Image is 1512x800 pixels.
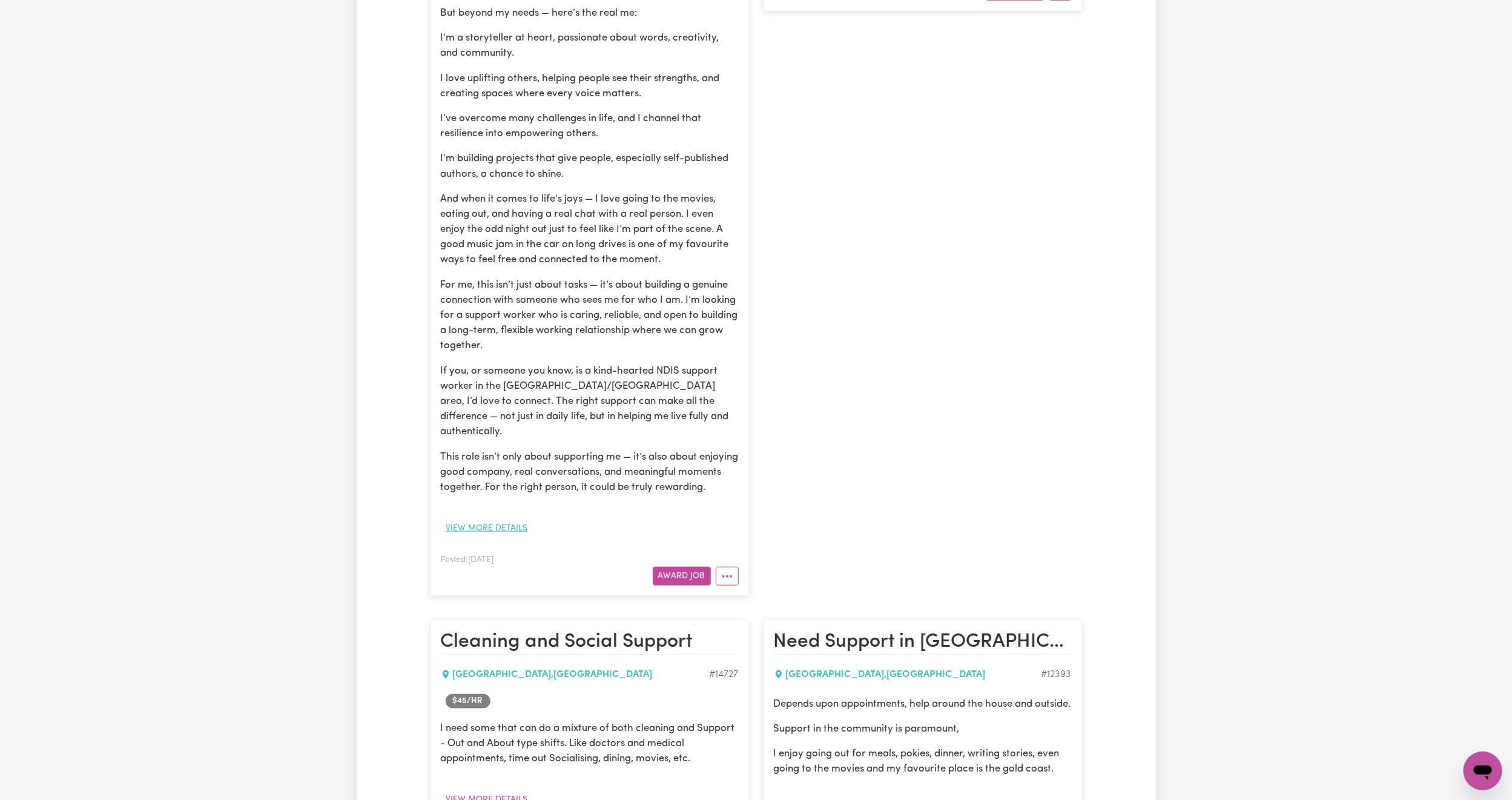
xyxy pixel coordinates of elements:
[774,721,1072,736] p: Support in the community is paramount,
[716,567,739,586] button: More options
[441,151,739,181] p: I’m building projects that give people, especially self-published authors, a chance to shine.
[441,30,739,61] p: I’m a storyteller at heart, passionate about words, creativity, and community.
[1042,667,1072,682] div: Job ID #12393
[710,667,739,682] div: Job ID #14727
[441,277,739,354] p: For me, this isn’t just about tasks — it’s about building a genuine connection with someone who s...
[441,71,739,101] p: I love uplifting others, helping people see their strengths, and creating spaces where every voic...
[774,746,1072,776] p: I enjoy going out for meals, pokies, dinner, writing stories, even going to the movies and my fav...
[441,363,739,440] p: If you, or someone you know, is a kind-hearted NDIS support worker in the [GEOGRAPHIC_DATA]/[GEOG...
[441,721,739,767] p: I need some that can do a mixture of both cleaning and Support - Out and About type shifts. Like ...
[441,667,710,682] div: [GEOGRAPHIC_DATA] , [GEOGRAPHIC_DATA]
[441,519,533,538] button: View more details
[441,449,739,495] p: This role isn’t only about supporting me — it’s also about enjoying good company, real conversati...
[653,567,711,586] button: Award Job
[441,556,494,564] span: Posted: [DATE]
[774,696,1072,712] p: Depends upon appointments, help around the house and outside.
[441,5,739,21] p: But beyond my needs — here’s the real me:
[1464,752,1502,790] iframe: Button to launch messaging window, conversation in progress
[774,667,1042,682] div: [GEOGRAPHIC_DATA] , [GEOGRAPHIC_DATA]
[441,630,739,655] h2: Cleaning and Social Support
[446,694,490,709] span: Job rate per hour
[441,111,739,141] p: I’ve overcome many challenges in life, and I channel that resilience into empowering others.
[774,630,1072,655] h2: Need Support in Logan City
[441,191,739,268] p: And when it comes to life’s joys — I love going to the movies, eating out, and having a real chat...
